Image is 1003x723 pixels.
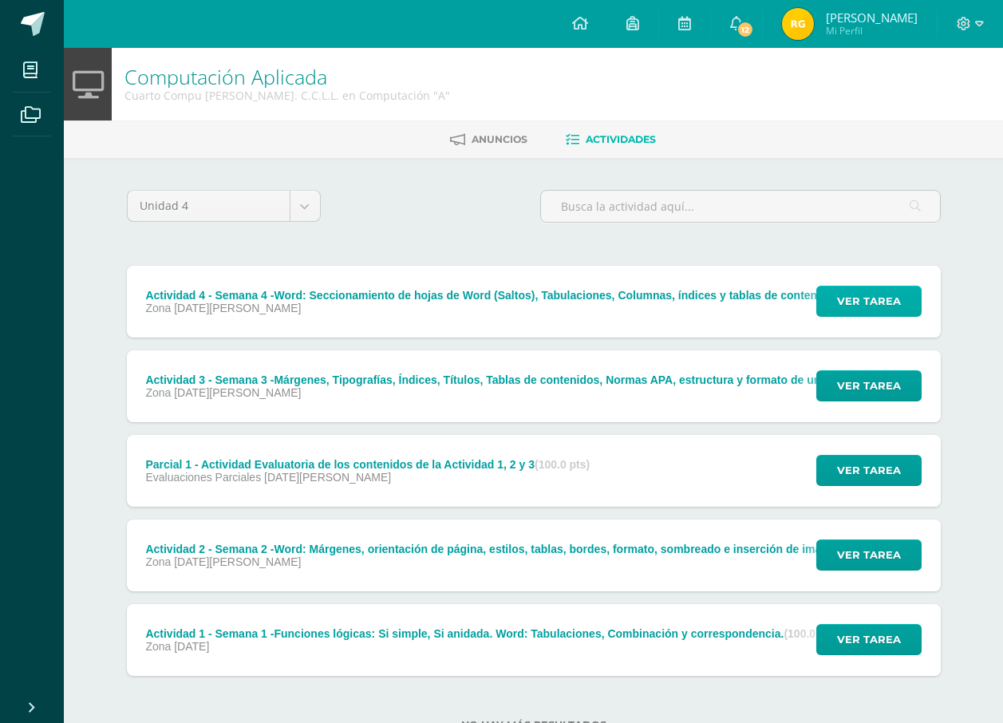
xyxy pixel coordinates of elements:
[541,191,940,222] input: Busca la actividad aquí...
[816,370,922,401] button: Ver tarea
[566,127,656,152] a: Actividades
[124,63,327,90] a: Computación Aplicada
[837,625,901,654] span: Ver tarea
[145,471,261,484] span: Evaluaciones Parciales
[586,133,656,145] span: Actividades
[174,640,209,653] span: [DATE]
[816,624,922,655] button: Ver tarea
[145,289,892,302] div: Actividad 4 - Semana 4 -Word: Seccionamiento de hojas de Word (Saltos), Tabulaciones, Columnas, í...
[816,286,922,317] button: Ver tarea
[145,386,171,399] span: Zona
[145,555,171,568] span: Zona
[837,540,901,570] span: Ver tarea
[124,65,450,88] h1: Computación Aplicada
[264,471,391,484] span: [DATE][PERSON_NAME]
[145,627,839,640] div: Actividad 1 - Semana 1 -Funciones lógicas: Si simple, Si anidada. Word: Tabulaciones, Combinación...
[145,458,590,471] div: Parcial 1 - Actividad Evaluatoria de los contenidos de la Actividad 1, 2 y 3
[784,627,839,640] strong: (100.0 pts)
[174,555,301,568] span: [DATE][PERSON_NAME]
[837,286,901,316] span: Ver tarea
[837,371,901,401] span: Ver tarea
[826,10,918,26] span: [PERSON_NAME]
[736,21,754,38] span: 12
[472,133,527,145] span: Anuncios
[816,455,922,486] button: Ver tarea
[128,191,320,221] a: Unidad 4
[837,456,901,485] span: Ver tarea
[826,24,918,38] span: Mi Perfil
[124,88,450,103] div: Cuarto Compu Bach. C.C.L.L. en Computación 'A'
[174,386,301,399] span: [DATE][PERSON_NAME]
[145,302,171,314] span: Zona
[450,127,527,152] a: Anuncios
[816,539,922,571] button: Ver tarea
[174,302,301,314] span: [DATE][PERSON_NAME]
[782,8,814,40] img: 4bdc64d4382e1202ccde2b187697ea59.png
[140,191,278,221] span: Unidad 4
[145,640,171,653] span: Zona
[145,543,909,555] div: Actividad 2 - Semana 2 -Word: Márgenes, orientación de página, estilos, tablas, bordes, formato, ...
[535,458,590,471] strong: (100.0 pts)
